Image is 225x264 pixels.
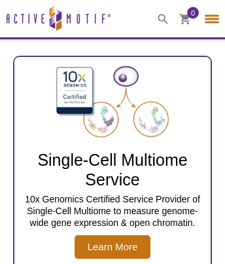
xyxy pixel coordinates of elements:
[191,7,195,18] span: 0
[179,13,191,27] a: 0
[75,235,151,259] span: Learn More
[48,62,177,141] img: Single-Cell Multiome Service
[21,193,204,229] p: 10x Genomics Certified Service Provider of Single-Cell Multiome to measure genome-wide gene expre...
[21,150,204,189] h2: Single-Cell Multiome Service
[14,62,211,259] a: Single-Cell Multiome Service Single-Cell Multiome Service 10x Genomics Certified Service Provider...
